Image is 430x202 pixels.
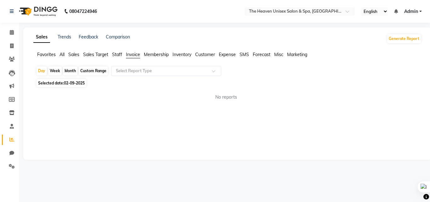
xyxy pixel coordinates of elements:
[126,52,140,57] span: Invoice
[79,34,98,40] a: Feedback
[195,52,215,57] span: Customer
[173,52,191,57] span: Inventory
[68,52,79,57] span: Sales
[287,52,307,57] span: Marketing
[387,34,421,43] button: Generate Report
[58,34,71,40] a: Trends
[48,66,62,75] div: Week
[33,32,50,43] a: Sales
[37,79,86,87] span: Selected date:
[106,34,130,40] a: Comparison
[274,52,283,57] span: Misc
[240,52,249,57] span: SMS
[37,66,47,75] div: Day
[215,94,237,101] span: No reports
[219,52,236,57] span: Expense
[253,52,270,57] span: Forecast
[112,52,122,57] span: Staff
[404,8,418,15] span: Admin
[79,66,108,75] div: Custom Range
[59,52,65,57] span: All
[144,52,169,57] span: Membership
[37,52,56,57] span: Favorites
[63,66,77,75] div: Month
[16,3,59,20] img: logo
[69,3,97,20] b: 08047224946
[83,52,108,57] span: Sales Target
[64,81,85,85] span: 02-09-2025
